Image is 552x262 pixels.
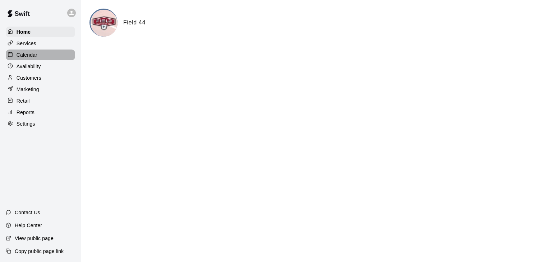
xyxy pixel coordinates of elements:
[17,63,41,70] p: Availability
[15,209,40,216] p: Contact Us
[6,27,75,37] a: Home
[15,235,54,242] p: View public page
[6,95,75,106] a: Retail
[17,109,34,116] p: Reports
[17,86,39,93] p: Marketing
[15,222,42,229] p: Help Center
[123,18,146,27] h6: Field 44
[6,84,75,95] a: Marketing
[17,28,31,36] p: Home
[17,51,37,59] p: Calendar
[6,72,75,83] a: Customers
[6,50,75,60] a: Calendar
[6,107,75,118] a: Reports
[17,97,30,104] p: Retail
[6,118,75,129] a: Settings
[91,10,118,37] img: Field 44 logo
[6,61,75,72] a: Availability
[6,38,75,49] a: Services
[17,120,35,127] p: Settings
[17,74,41,81] p: Customers
[15,248,64,255] p: Copy public page link
[17,40,36,47] p: Services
